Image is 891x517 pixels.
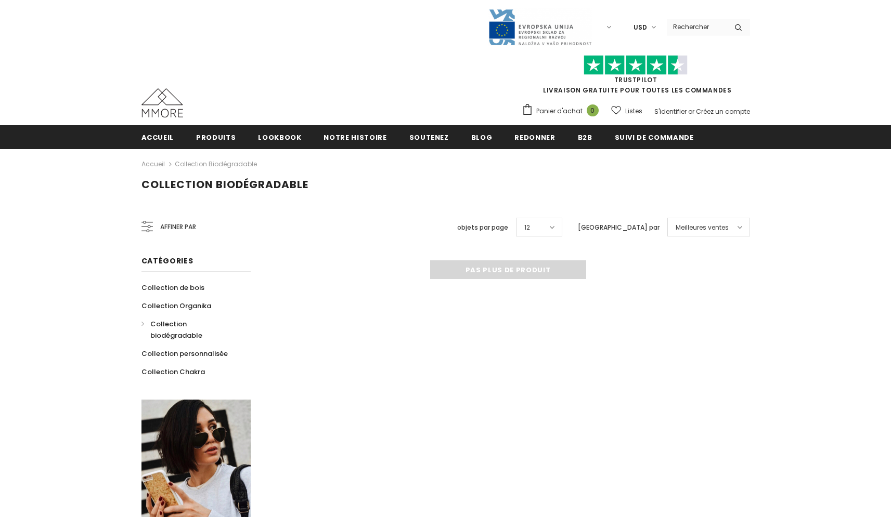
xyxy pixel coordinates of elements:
[141,256,193,266] span: Catégories
[614,75,657,84] a: TrustPilot
[409,125,449,149] a: soutenez
[141,301,211,311] span: Collection Organika
[587,104,599,116] span: 0
[488,8,592,46] img: Javni Razpis
[141,283,204,293] span: Collection de bois
[409,132,449,142] span: soutenez
[584,55,688,75] img: Faites confiance aux étoiles pilotes
[160,221,196,233] span: Affiner par
[141,349,228,359] span: Collection personnalisée
[514,132,555,142] span: Redonner
[141,132,174,142] span: Accueil
[524,222,530,233] span: 12
[141,315,239,344] a: Collection biodégradable
[324,132,386,142] span: Notre histoire
[258,125,301,149] a: Lookbook
[536,106,583,116] span: Panier d'achat
[196,125,236,149] a: Produits
[471,132,493,142] span: Blog
[258,132,301,142] span: Lookbook
[514,125,555,149] a: Redonner
[141,363,205,381] a: Collection Chakra
[578,125,592,149] a: B2B
[150,319,202,340] span: Collection biodégradable
[625,106,642,116] span: Listes
[196,132,236,142] span: Produits
[615,125,694,149] a: Suivi de commande
[578,132,592,142] span: B2B
[578,222,660,233] label: [GEOGRAPHIC_DATA] par
[654,107,687,116] a: S'identifier
[141,367,205,377] span: Collection Chakra
[141,158,165,170] a: Accueil
[471,125,493,149] a: Blog
[141,344,228,363] a: Collection personnalisée
[522,60,750,95] span: LIVRAISON GRATUITE POUR TOUTES LES COMMANDES
[634,22,647,33] span: USD
[615,132,694,142] span: Suivi de commande
[522,103,604,119] a: Panier d'achat 0
[141,88,183,117] img: Cas MMORE
[175,160,257,168] a: Collection biodégradable
[667,19,727,34] input: Search Site
[141,125,174,149] a: Accueil
[457,222,508,233] label: objets par page
[611,102,642,120] a: Listes
[324,125,386,149] a: Notre histoire
[676,222,729,233] span: Meilleures ventes
[688,107,694,116] span: or
[488,22,592,31] a: Javni Razpis
[141,177,308,192] span: Collection biodégradable
[141,279,204,297] a: Collection de bois
[696,107,750,116] a: Créez un compte
[141,297,211,315] a: Collection Organika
